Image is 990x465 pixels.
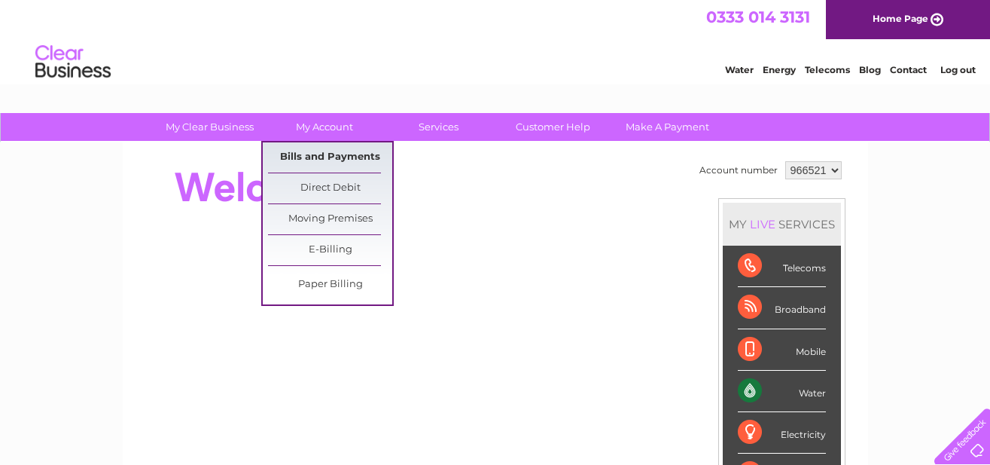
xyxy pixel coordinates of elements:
[262,113,386,141] a: My Account
[723,203,841,246] div: MY SERVICES
[268,142,392,173] a: Bills and Payments
[376,113,501,141] a: Services
[890,64,927,75] a: Contact
[148,113,272,141] a: My Clear Business
[738,246,826,287] div: Telecoms
[35,39,111,85] img: logo.png
[738,412,826,454] div: Electricity
[738,329,826,371] div: Mobile
[268,173,392,203] a: Direct Debit
[738,287,826,329] div: Broadband
[725,64,754,75] a: Water
[268,235,392,265] a: E-Billing
[747,217,778,231] div: LIVE
[763,64,796,75] a: Energy
[805,64,850,75] a: Telecoms
[268,270,392,300] a: Paper Billing
[140,8,851,73] div: Clear Business is a trading name of Verastar Limited (registered in [GEOGRAPHIC_DATA] No. 3667643...
[940,64,976,75] a: Log out
[605,113,730,141] a: Make A Payment
[859,64,881,75] a: Blog
[706,8,810,26] a: 0333 014 3131
[268,204,392,234] a: Moving Premises
[738,371,826,412] div: Water
[491,113,615,141] a: Customer Help
[696,158,781,183] td: Account number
